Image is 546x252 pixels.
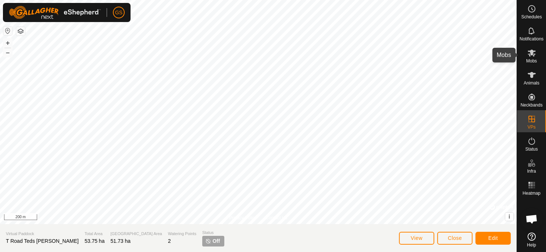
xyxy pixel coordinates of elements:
img: turn-off [205,238,211,244]
span: Status [525,147,538,151]
span: Animals [524,81,539,85]
span: Heatmap [522,191,540,195]
span: Watering Points [168,231,196,237]
button: Close [437,232,472,245]
span: Virtual Paddock [6,231,79,237]
span: Help [527,243,536,247]
span: T Road Teds [PERSON_NAME] [6,238,79,244]
span: Mobs [526,59,537,63]
span: 51.73 ha [110,238,131,244]
div: Open chat [521,208,543,230]
button: i [505,213,513,221]
img: Gallagher Logo [9,6,101,19]
button: Map Layers [16,27,25,36]
a: Privacy Policy [229,215,257,221]
span: Schedules [521,15,542,19]
span: Status [202,230,224,236]
span: Off [213,237,220,245]
span: Total Area [85,231,105,237]
button: Reset Map [3,26,12,35]
span: VPs [527,125,535,129]
span: View [411,235,422,241]
span: Close [448,235,462,241]
button: – [3,48,12,57]
span: i [508,213,510,220]
span: 2 [168,238,171,244]
span: 53.75 ha [85,238,105,244]
span: Infra [527,169,536,173]
button: + [3,39,12,47]
span: [GEOGRAPHIC_DATA] Area [110,231,162,237]
span: GS [115,9,122,17]
button: Edit [475,232,511,245]
span: Notifications [520,37,543,41]
a: Help [517,230,546,250]
span: Neckbands [520,103,542,107]
button: View [399,232,434,245]
span: Edit [488,235,498,241]
a: Contact Us [265,215,287,221]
